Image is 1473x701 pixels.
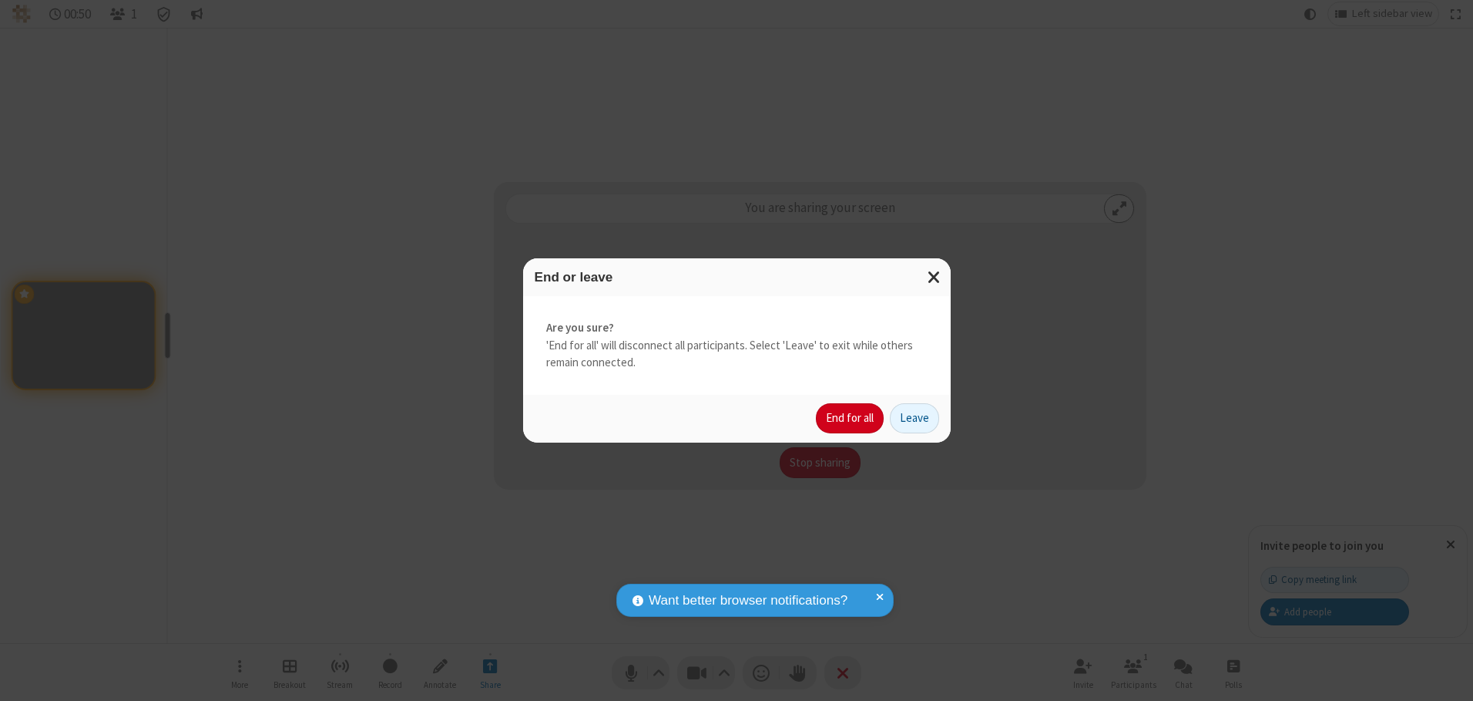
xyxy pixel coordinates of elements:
[523,296,951,395] div: 'End for all' will disconnect all participants. Select 'Leave' to exit while others remain connec...
[535,270,939,285] h3: End or leave
[816,403,884,434] button: End for all
[546,319,928,337] strong: Are you sure?
[890,403,939,434] button: Leave
[918,258,951,296] button: Close modal
[649,591,847,611] span: Want better browser notifications?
